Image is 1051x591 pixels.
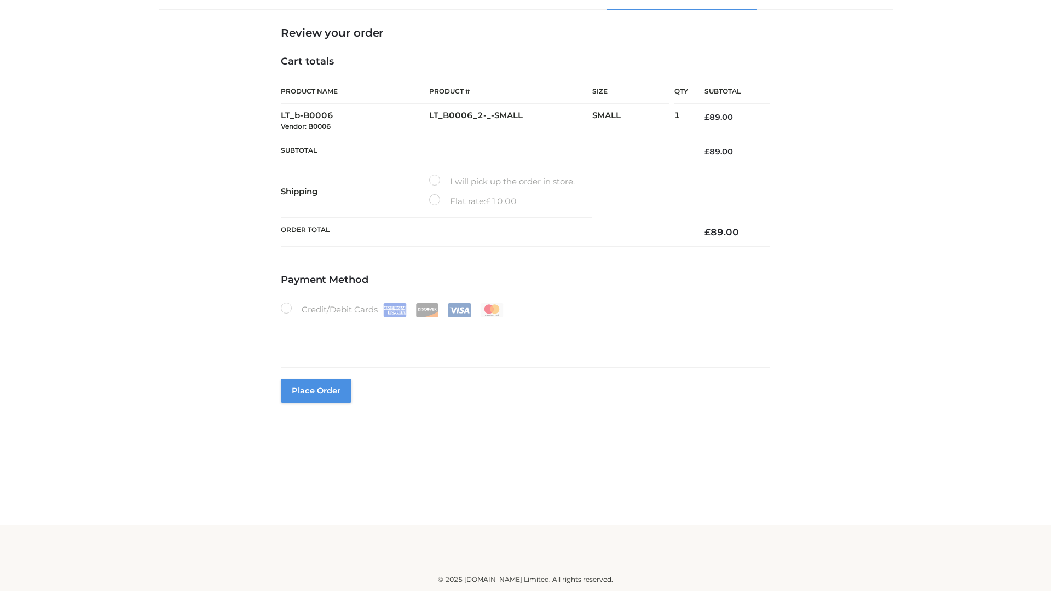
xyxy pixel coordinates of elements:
th: Qty [674,79,688,104]
iframe: Secure payment input frame [279,315,768,355]
small: Vendor: B0006 [281,122,331,130]
td: LT_B0006_2-_-SMALL [429,104,592,138]
h3: Review your order [281,26,770,39]
span: £ [486,196,491,206]
img: Amex [383,303,407,317]
td: SMALL [592,104,674,138]
th: Order Total [281,218,688,247]
bdi: 89.00 [704,147,733,157]
img: Visa [448,303,471,317]
th: Subtotal [281,138,688,165]
span: £ [704,227,711,237]
td: 1 [674,104,688,138]
th: Product # [429,79,592,104]
label: Credit/Debit Cards [281,303,505,317]
td: LT_b-B0006 [281,104,429,138]
img: Discover [415,303,439,317]
label: Flat rate: [429,194,517,208]
th: Size [592,79,669,104]
th: Shipping [281,165,429,218]
span: £ [704,147,709,157]
div: © 2025 [DOMAIN_NAME] Limited. All rights reserved. [163,574,888,585]
h4: Payment Method [281,274,770,286]
th: Product Name [281,79,429,104]
button: Place order [281,379,351,403]
img: Mastercard [480,303,504,317]
h4: Cart totals [281,56,770,68]
bdi: 10.00 [486,196,517,206]
bdi: 89.00 [704,227,739,237]
bdi: 89.00 [704,112,733,122]
span: £ [704,112,709,122]
label: I will pick up the order in store. [429,175,575,189]
th: Subtotal [688,79,770,104]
